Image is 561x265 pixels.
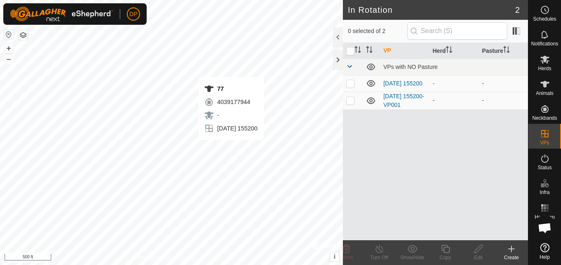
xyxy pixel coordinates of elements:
[429,43,478,59] th: Herd
[129,10,137,19] span: DP
[479,92,528,109] td: -
[532,116,557,121] span: Neckbands
[433,79,475,88] div: -
[330,252,339,261] button: i
[540,190,549,195] span: Infra
[4,54,14,64] button: –
[4,43,14,53] button: +
[433,96,475,105] div: -
[18,30,28,40] button: Map Layers
[533,17,556,21] span: Schedules
[515,4,520,16] span: 2
[538,66,551,71] span: Herds
[479,75,528,92] td: -
[531,41,558,46] span: Notifications
[180,254,204,262] a: Contact Us
[339,255,354,260] span: Delete
[348,5,515,15] h2: In Rotation
[528,240,561,263] a: Help
[383,80,423,87] a: [DATE] 155200
[383,64,525,70] div: VPs with NO Pasture
[446,47,452,54] p-sorticon: Activate to sort
[536,91,554,96] span: Animals
[204,123,257,133] div: [DATE] 155200
[462,254,495,261] div: Edit
[204,110,257,120] div: -
[363,254,396,261] div: Turn Off
[535,215,555,220] span: Heatmap
[429,254,462,261] div: Copy
[354,47,361,54] p-sorticon: Activate to sort
[334,253,335,260] span: i
[383,93,424,108] a: [DATE] 155200-VP001
[503,47,510,54] p-sorticon: Activate to sort
[407,22,507,40] input: Search (S)
[380,43,429,59] th: VP
[204,84,257,94] div: 77
[139,254,170,262] a: Privacy Policy
[495,254,528,261] div: Create
[532,215,557,240] div: Open chat
[366,47,373,54] p-sorticon: Activate to sort
[4,30,14,40] button: Reset Map
[396,254,429,261] div: Show/Hide
[348,27,407,35] span: 0 selected of 2
[540,140,549,145] span: VPs
[204,97,257,107] div: 4039177944
[479,43,528,59] th: Pasture
[540,255,550,260] span: Help
[537,165,551,170] span: Status
[10,7,113,21] img: Gallagher Logo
